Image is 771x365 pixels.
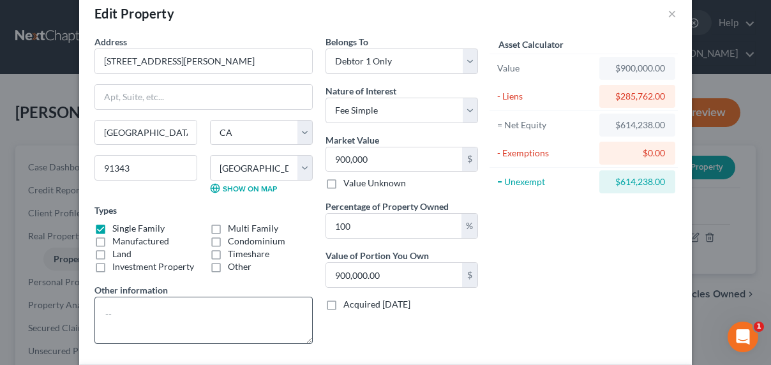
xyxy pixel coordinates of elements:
[94,36,127,47] span: Address
[497,119,594,131] div: = Net Equity
[112,248,131,260] label: Land
[343,177,406,190] label: Value Unknown
[326,214,461,238] input: 0.00
[610,119,665,131] div: $614,238.00
[112,260,194,273] label: Investment Property
[228,222,278,235] label: Multi Family
[326,249,429,262] label: Value of Portion You Own
[610,175,665,188] div: $614,238.00
[326,147,462,172] input: 0.00
[94,283,168,297] label: Other information
[343,298,410,311] label: Acquired [DATE]
[610,62,665,75] div: $900,000.00
[210,183,277,193] a: Show on Map
[94,4,174,22] div: Edit Property
[461,214,477,238] div: %
[228,235,285,248] label: Condominium
[326,133,379,147] label: Market Value
[94,204,117,217] label: Types
[95,121,197,145] input: Enter city...
[326,84,396,98] label: Nature of Interest
[112,235,169,248] label: Manufactured
[498,38,564,51] label: Asset Calculator
[326,263,462,287] input: 0.00
[95,85,312,109] input: Apt, Suite, etc...
[754,322,764,332] span: 1
[228,248,269,260] label: Timeshare
[95,49,312,73] input: Enter address...
[497,175,594,188] div: = Unexempt
[610,147,665,160] div: $0.00
[326,36,368,47] span: Belongs To
[112,222,165,235] label: Single Family
[497,90,594,103] div: - Liens
[462,147,477,172] div: $
[668,6,677,21] button: ×
[610,90,665,103] div: $285,762.00
[728,322,758,352] iframe: Intercom live chat
[497,62,594,75] div: Value
[497,147,594,160] div: - Exemptions
[462,263,477,287] div: $
[326,200,449,213] label: Percentage of Property Owned
[228,260,251,273] label: Other
[94,155,197,181] input: Enter zip...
